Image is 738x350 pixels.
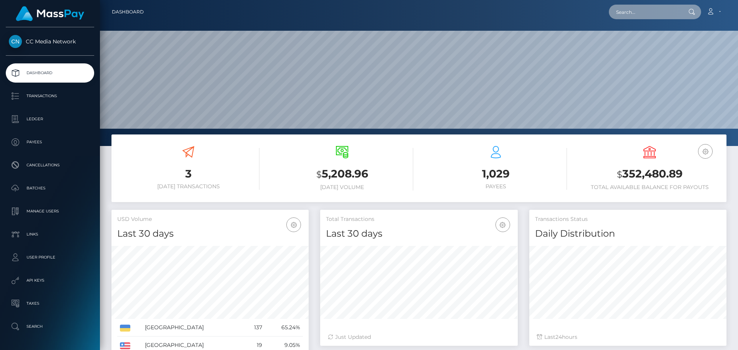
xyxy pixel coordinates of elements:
[9,275,91,286] p: API Keys
[9,159,91,171] p: Cancellations
[120,342,130,349] img: US.png
[326,227,512,241] h4: Last 30 days
[535,227,721,241] h4: Daily Distribution
[142,319,244,337] td: [GEOGRAPHIC_DATA]
[537,333,719,341] div: Last hours
[6,202,94,221] a: Manage Users
[6,294,94,313] a: Taxes
[6,317,94,336] a: Search
[6,86,94,106] a: Transactions
[609,5,681,19] input: Search...
[9,113,91,125] p: Ledger
[9,298,91,309] p: Taxes
[16,6,84,21] img: MassPay Logo
[9,252,91,263] p: User Profile
[120,325,130,332] img: UA.png
[9,35,22,48] img: CC Media Network
[6,271,94,290] a: API Keys
[6,38,94,45] span: CC Media Network
[578,184,721,191] h6: Total Available Balance for Payouts
[117,166,259,181] h3: 3
[9,90,91,102] p: Transactions
[9,229,91,240] p: Links
[555,333,562,340] span: 24
[6,225,94,244] a: Links
[578,166,721,182] h3: 352,480.89
[6,63,94,83] a: Dashboard
[6,109,94,129] a: Ledger
[9,182,91,194] p: Batches
[316,169,322,180] small: $
[9,206,91,217] p: Manage Users
[9,136,91,148] p: Payees
[271,166,413,182] h3: 5,208.96
[425,166,567,181] h3: 1,029
[112,4,144,20] a: Dashboard
[617,169,622,180] small: $
[9,321,91,332] p: Search
[6,156,94,175] a: Cancellations
[244,319,265,337] td: 137
[6,133,94,152] a: Payees
[6,179,94,198] a: Batches
[117,227,303,241] h4: Last 30 days
[117,183,259,190] h6: [DATE] Transactions
[265,319,303,337] td: 65.24%
[117,216,303,223] h5: USD Volume
[328,333,510,341] div: Just Updated
[9,67,91,79] p: Dashboard
[326,216,512,223] h5: Total Transactions
[535,216,721,223] h5: Transactions Status
[425,183,567,190] h6: Payees
[271,184,413,191] h6: [DATE] Volume
[6,248,94,267] a: User Profile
